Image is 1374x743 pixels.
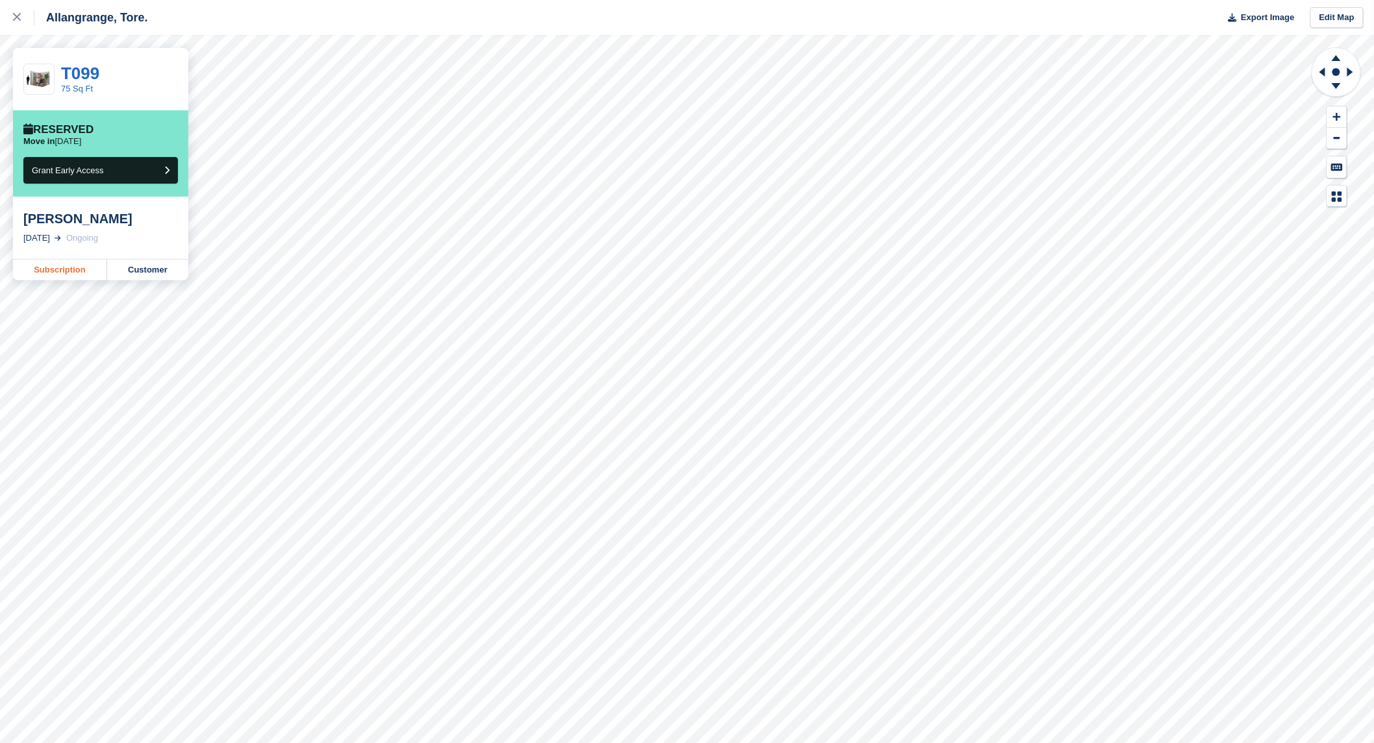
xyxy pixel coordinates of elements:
div: Reserved [23,123,94,136]
div: [DATE] [23,232,50,245]
img: arrow-right-light-icn-cde0832a797a2874e46488d9cf13f60e5c3a73dbe684e267c42b8395dfbc2abf.svg [55,236,61,241]
a: Customer [107,260,188,280]
div: Ongoing [66,232,98,245]
button: Keyboard Shortcuts [1327,156,1347,178]
button: Grant Early Access [23,157,178,184]
a: Subscription [13,260,107,280]
button: Zoom In [1327,106,1347,128]
button: Export Image [1221,7,1295,29]
button: Zoom Out [1327,128,1347,149]
button: Map Legend [1327,186,1347,207]
div: [PERSON_NAME] [23,211,178,226]
img: 64-sqft-unit.jpg [24,68,54,91]
div: Allangrange, Tore. [34,10,148,25]
span: Move in [23,136,55,146]
a: 75 Sq Ft [61,84,93,93]
a: T099 [61,64,99,83]
p: [DATE] [23,136,81,147]
span: Export Image [1241,11,1294,24]
span: Grant Early Access [32,165,104,175]
a: Edit Map [1310,7,1364,29]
